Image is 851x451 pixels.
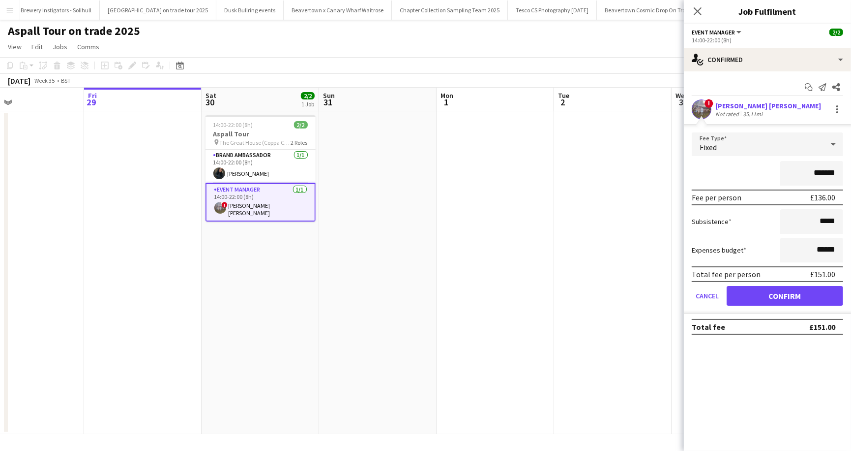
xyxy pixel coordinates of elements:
[8,76,30,86] div: [DATE]
[8,42,22,51] span: View
[284,0,392,20] button: Beavertown x Canary Wharf Waitrose
[220,139,291,146] span: The Great House (Coppa Club) RG4
[204,97,216,108] span: 30
[809,322,835,332] div: £151.00
[741,110,764,118] div: 35.11mi
[205,150,316,183] app-card-role: Brand Ambassador1/114:00-22:00 (8h)[PERSON_NAME]
[8,24,140,38] h1: Aspall Tour on trade 2025
[88,91,97,100] span: Fri
[558,91,569,100] span: Tue
[4,40,26,53] a: View
[222,202,228,208] span: !
[213,121,253,129] span: 14:00-22:00 (8h)
[810,269,835,279] div: £151.00
[87,97,97,108] span: 29
[727,286,843,306] button: Confirm
[100,0,216,20] button: [GEOGRAPHIC_DATA] on trade tour 2025
[392,0,508,20] button: Chapter Collection Sampling Team 2025
[294,121,308,129] span: 2/2
[216,0,284,20] button: Dusk Bullring events
[692,217,732,226] label: Subsistence
[323,91,335,100] span: Sun
[322,97,335,108] span: 31
[440,91,453,100] span: Mon
[692,322,725,332] div: Total fee
[301,92,315,99] span: 2/2
[692,246,746,255] label: Expenses budget
[715,101,821,110] div: [PERSON_NAME] [PERSON_NAME]
[53,42,67,51] span: Jobs
[61,77,71,84] div: BST
[31,42,43,51] span: Edit
[32,77,57,84] span: Week 35
[597,0,713,20] button: Beavertown Cosmic Drop On Trade 2025
[49,40,71,53] a: Jobs
[77,42,99,51] span: Comms
[205,115,316,222] app-job-card: 14:00-22:00 (8h)2/2Aspall Tour The Great House (Coppa Club) RG42 RolesBrand Ambassador1/114:00-22...
[28,40,47,53] a: Edit
[675,91,688,100] span: Wed
[715,110,741,118] div: Not rated
[692,269,761,279] div: Total fee per person
[829,29,843,36] span: 2/2
[692,286,723,306] button: Cancel
[301,100,314,108] div: 1 Job
[692,29,743,36] button: Event Manager
[508,0,597,20] button: Tesco CS Photography [DATE]
[700,142,717,152] span: Fixed
[692,29,735,36] span: Event Manager
[439,97,453,108] span: 1
[73,40,103,53] a: Comms
[684,5,851,18] h3: Job Fulfilment
[291,139,308,146] span: 2 Roles
[704,99,713,108] span: !
[684,48,851,71] div: Confirmed
[674,97,688,108] span: 3
[205,129,316,138] h3: Aspall Tour
[205,183,316,222] app-card-role: Event Manager1/114:00-22:00 (8h)![PERSON_NAME] [PERSON_NAME]
[810,193,835,202] div: £136.00
[205,91,216,100] span: Sat
[692,36,843,44] div: 14:00-22:00 (8h)
[557,97,569,108] span: 2
[692,193,741,202] div: Fee per person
